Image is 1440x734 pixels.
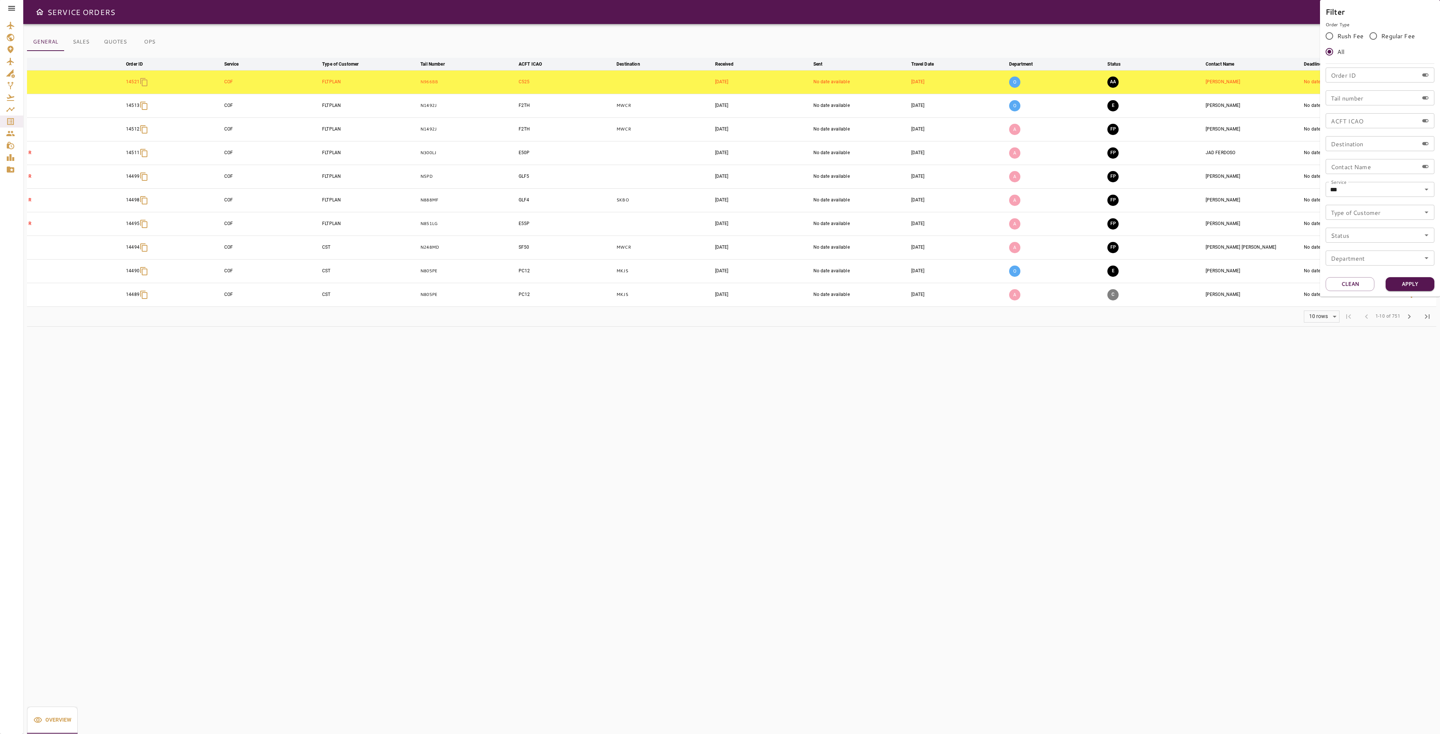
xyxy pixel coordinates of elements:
p: Order Type [1326,21,1434,28]
button: Open [1421,230,1432,240]
span: Regular Fee [1381,32,1415,41]
button: Apply [1386,277,1434,291]
div: rushFeeOrder [1326,28,1434,60]
span: Rush Fee [1337,32,1363,41]
button: Open [1421,184,1432,195]
button: Open [1421,207,1432,218]
label: Service [1331,179,1347,185]
button: Open [1421,253,1432,263]
button: Clean [1326,277,1374,291]
span: All [1337,47,1344,56]
h6: Filter [1326,6,1434,18]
